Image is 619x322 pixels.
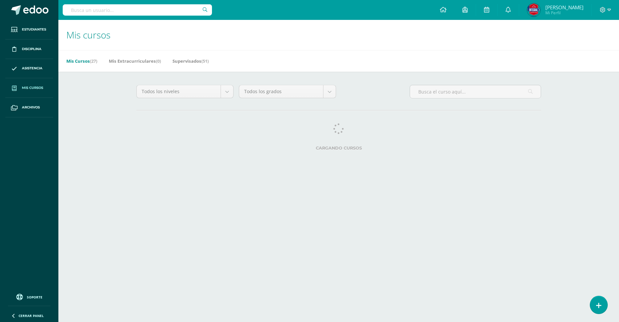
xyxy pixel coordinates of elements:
[22,27,46,32] span: Estudiantes
[66,29,110,41] span: Mis cursos
[19,313,44,318] span: Cerrar panel
[5,98,53,117] a: Archivos
[22,46,41,52] span: Disciplina
[22,66,42,71] span: Asistencia
[545,4,584,11] span: [PERSON_NAME]
[142,85,216,98] span: Todos los niveles
[8,292,50,301] a: Soporte
[66,56,97,66] a: Mis Cursos(27)
[545,10,584,16] span: Mi Perfil
[109,56,161,66] a: Mis Extracurriculares(0)
[5,20,53,39] a: Estudiantes
[137,85,233,98] a: Todos los niveles
[156,58,161,64] span: (0)
[5,78,53,98] a: Mis cursos
[410,85,541,98] input: Busca el curso aquí...
[5,39,53,59] a: Disciplina
[239,85,336,98] a: Todos los grados
[63,4,212,16] input: Busca un usuario...
[172,56,209,66] a: Supervisados(51)
[201,58,209,64] span: (51)
[244,85,318,98] span: Todos los grados
[22,105,40,110] span: Archivos
[5,59,53,79] a: Asistencia
[22,85,43,91] span: Mis cursos
[136,146,541,151] label: Cargando cursos
[90,58,97,64] span: (27)
[527,3,540,17] img: 6567dd4201f82c4dcbe86bc0297fb11a.png
[27,295,42,299] span: Soporte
